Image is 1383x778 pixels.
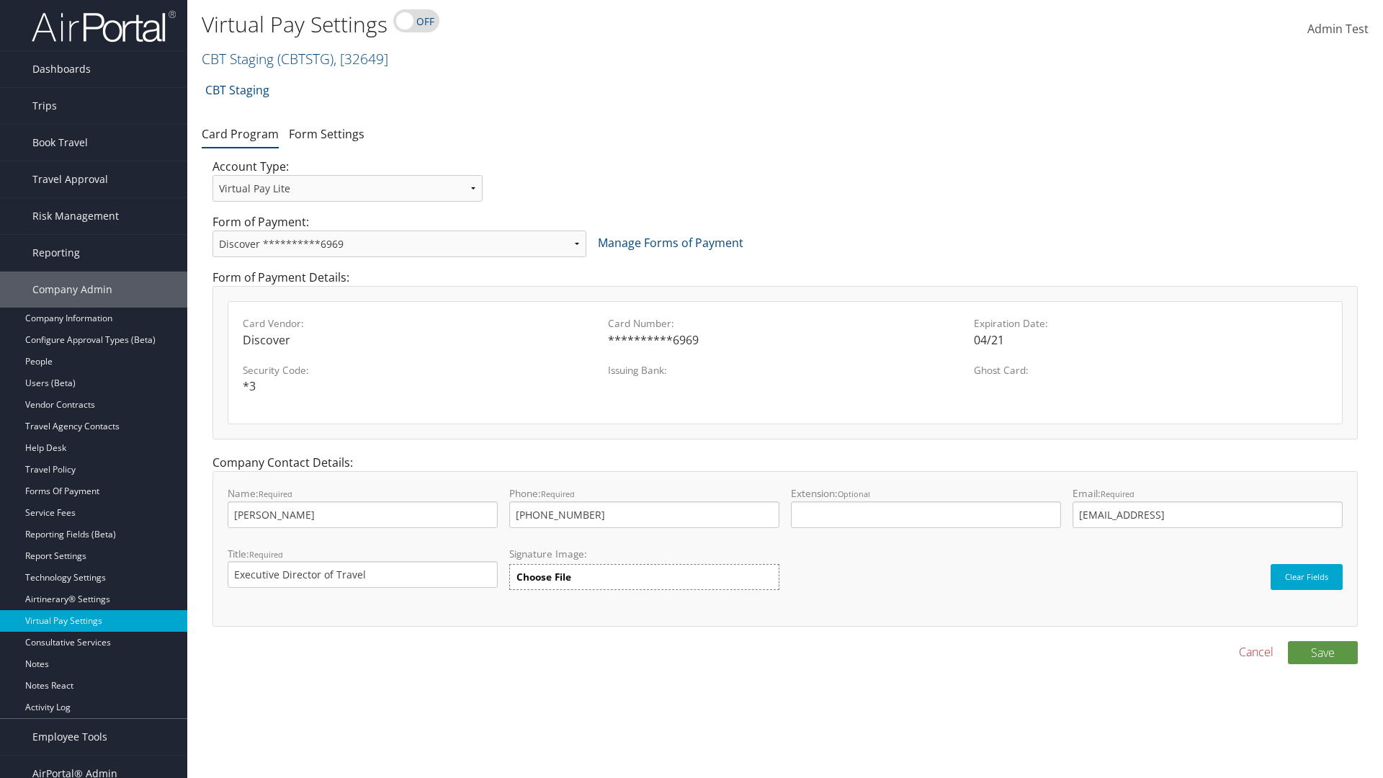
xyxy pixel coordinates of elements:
small: Required [259,488,292,499]
input: Email:Required [1073,501,1343,528]
span: Employee Tools [32,719,107,755]
span: Risk Management [32,198,119,234]
label: Extension: [791,486,1061,527]
div: Company Contact Details: [202,454,1369,640]
small: Required [249,549,283,560]
span: Reporting [32,235,80,271]
a: Admin Test [1307,7,1369,52]
label: Security Code: [243,363,596,377]
span: Travel Approval [32,161,108,197]
small: Required [541,488,575,499]
input: Extension:Optional [791,501,1061,528]
label: Phone: [509,486,779,527]
input: Title:Required [228,561,498,588]
a: Card Program [202,126,279,142]
label: Expiration Date: [974,316,1328,331]
div: Account Type: [202,158,493,213]
div: Form of Payment: [202,213,1369,269]
a: Form Settings [289,126,364,142]
div: 04/21 [974,331,1328,349]
span: Book Travel [32,125,88,161]
label: Issuing Bank: [608,363,962,377]
button: Save [1288,641,1358,664]
button: Clear Fields [1271,564,1343,590]
label: Title: [228,547,498,588]
img: airportal-logo.png [32,9,176,43]
input: Phone:Required [509,501,779,528]
span: Company Admin [32,272,112,308]
a: Cancel [1239,643,1274,661]
small: Optional [838,488,870,499]
a: Manage Forms of Payment [598,235,743,251]
label: Choose File [509,564,779,590]
div: Discover [243,331,596,349]
small: Required [1101,488,1134,499]
input: Name:Required [228,501,498,528]
label: Signature Image: [509,547,779,564]
label: Card Number: [608,316,962,331]
label: Ghost Card: [974,363,1328,377]
div: Form of Payment Details: [202,269,1369,454]
span: , [ 32649 ] [334,49,388,68]
h1: Virtual Pay Settings [202,9,980,40]
span: Dashboards [32,51,91,87]
a: CBT Staging [202,49,388,68]
label: Email: [1073,486,1343,527]
span: Trips [32,88,57,124]
span: Admin Test [1307,21,1369,37]
span: ( CBTSTG ) [277,49,334,68]
label: Card Vendor: [243,316,596,331]
a: CBT Staging [205,76,269,104]
label: Name: [228,486,498,527]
